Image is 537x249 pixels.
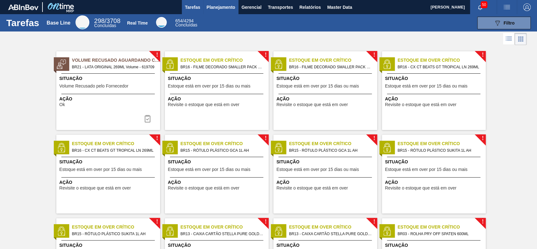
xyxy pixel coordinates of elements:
span: ! [156,136,158,141]
div: Real Time [175,19,197,27]
div: Real Time [156,17,167,28]
span: BR15 - RÓTULO PLÁSTICO SUKITA 1L AH [398,147,481,154]
span: Situação [168,242,267,249]
span: BR15 - RÓTULO PLÁSTICO GCA 1L AH [289,147,372,154]
img: TNhmsLtSVTkK8tSr43FrP2fwEKptu5GPRR3wAAAABJRU5ErkJggg== [8,4,38,10]
span: Estoque em Over Crítico [181,57,269,64]
span: Estoque em Over Crítico [72,224,160,230]
span: Situação [168,75,267,82]
span: Volume Recusado Aguardando Ciência [72,57,160,64]
span: Situação [277,242,376,249]
img: status [382,143,392,152]
span: Estoque em Over Crítico [398,57,486,64]
span: Situação [385,242,484,249]
span: Ação [277,179,376,186]
span: Estoque em Over Crítico [72,140,160,147]
img: Logout [523,3,531,11]
span: Ação [59,179,159,186]
span: Estoque está em over por 15 dias ou mais [385,167,467,172]
span: ! [373,136,375,141]
span: BR16 - CX CT BEATS GT TROPICAL LN 269ML [72,147,155,154]
span: BR15 - RÓTULO PLÁSTICO SUKITA 1L AH [72,230,155,237]
img: status [382,226,392,236]
span: ! [265,219,266,224]
span: / 3708 [94,17,120,24]
img: status [57,59,66,69]
span: 50 [481,1,487,8]
span: Revisite o estoque que está em over [168,186,239,190]
span: Ação [168,96,267,102]
span: Situação [59,75,159,82]
span: Estoque está em over por 15 dias ou mais [168,84,250,88]
img: icon-task-complete [144,115,151,122]
span: / 4294 [175,18,193,23]
span: Filtro [504,20,515,25]
span: Concluídas [175,22,197,27]
span: Estoque em Over Crítico [181,224,269,230]
span: ! [156,219,158,224]
img: status [165,143,175,152]
span: 298 [94,17,104,24]
span: BR03 - ROLHA PRY OFF SPATEN 600ML [398,230,481,237]
span: ! [265,53,266,57]
span: Revisite o estoque que está em over [277,186,348,190]
span: ! [482,53,484,57]
span: BR13 - CAIXA CARTÃO STELLA PURE GOLD 269ML [289,230,372,237]
span: Ação [277,96,376,102]
span: BR21 - LATA ORIGINAL 269ML Volume - 619709 [72,64,155,71]
span: Situação [59,242,159,249]
img: status [274,143,283,152]
span: Situação [59,159,159,165]
span: Estoque em Over Crítico [289,57,377,64]
span: 654 [175,18,182,23]
img: status [57,226,66,236]
div: Completar tarefa: 29942465 [140,112,155,125]
div: Base Line [47,20,70,26]
span: Ação [385,179,484,186]
img: status [165,59,175,69]
span: Volume Recusado pelo Fornecedor [59,84,128,88]
span: Estoque em Over Crítico [181,140,269,147]
span: Estoque está em over por 15 dias ou mais [277,84,359,88]
span: Estoque está em over por 15 dias ou mais [277,167,359,172]
span: Estoque em Over Crítico [398,224,486,230]
span: BR16 - FILME DECORADO SMALLER PACK 269ML [289,64,372,71]
button: Filtro [477,17,531,29]
h1: Tarefas [6,19,39,26]
span: Estoque em Over Crítico [289,140,377,147]
span: Situação [385,159,484,165]
span: Ok [59,102,65,107]
span: Estoque em Over Crítico [398,140,486,147]
span: ! [265,136,266,141]
span: Ação [168,179,267,186]
span: Estoque em Over Crítico [289,224,377,230]
div: Visão em Lista [503,33,515,45]
img: status [274,59,283,69]
img: status [274,226,283,236]
span: Tarefas [185,3,200,11]
span: ! [373,53,375,57]
span: BR16 - FILME DECORADO SMALLER PACK 269ML [181,64,264,71]
span: Ação [59,96,159,102]
img: status [382,59,392,69]
span: Concluídas [94,23,116,28]
span: Estoque está em over por 15 dias ou mais [168,167,250,172]
span: Situação [385,75,484,82]
span: ! [482,136,484,141]
span: BR13 - CAIXA CARTÃO STELLA PURE GOLD 269ML [181,230,264,237]
span: Transportes [268,3,293,11]
button: Notificações [470,3,490,12]
span: Estoque está em over por 15 dias ou mais [385,84,467,88]
span: Revisite o estoque que está em over [385,186,456,190]
span: Planejamento [206,3,235,11]
button: icon-task-complete [140,112,155,125]
div: Base Line [94,18,120,28]
div: Visão em Cards [515,33,527,45]
span: BR15 - RÓTULO PLÁSTICO GCA 1L AH [181,147,264,154]
span: ! [156,53,158,57]
span: BR16 - CX CT BEATS GT TROPICAL LN 269ML [398,64,481,71]
div: Real Time [127,20,148,25]
img: userActions [503,3,511,11]
img: status [165,226,175,236]
span: Ação [385,96,484,102]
